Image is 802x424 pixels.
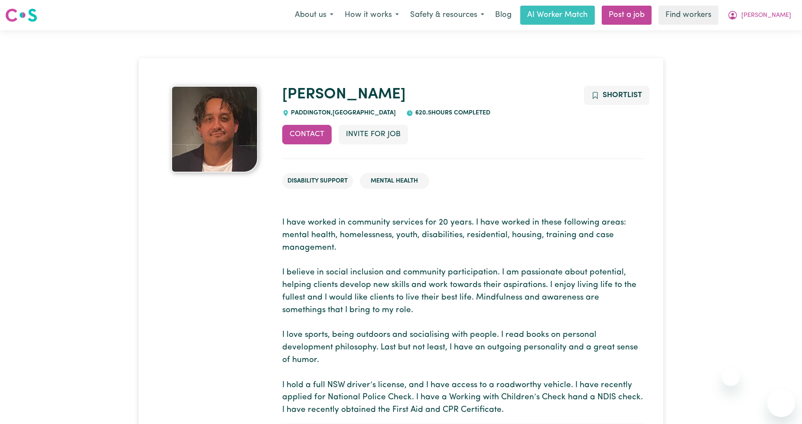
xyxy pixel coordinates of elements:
button: My Account [722,6,797,24]
img: James [171,86,258,173]
a: Careseekers logo [5,5,37,25]
a: Blog [490,6,517,25]
span: [PERSON_NAME] [741,11,791,20]
span: Shortlist [603,91,642,99]
a: James's profile picture' [158,86,271,173]
li: Mental Health [360,173,429,189]
iframe: Button to launch messaging window [767,389,795,417]
button: How it works [339,6,404,24]
p: I have worked in community services for 20 years. I have worked in these following areas: mental ... [282,217,644,417]
li: Disability Support [282,173,353,189]
a: AI Worker Match [520,6,595,25]
img: Careseekers logo [5,7,37,23]
a: [PERSON_NAME] [282,87,406,102]
button: About us [289,6,339,24]
button: Add to shortlist [584,86,649,105]
button: Invite for Job [339,125,408,144]
button: Contact [282,125,332,144]
button: Safety & resources [404,6,490,24]
a: Post a job [602,6,652,25]
iframe: Close message [722,369,740,386]
a: Find workers [659,6,718,25]
span: 620.5 hours completed [413,110,490,116]
span: Paddington , [GEOGRAPHIC_DATA] [289,110,396,116]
